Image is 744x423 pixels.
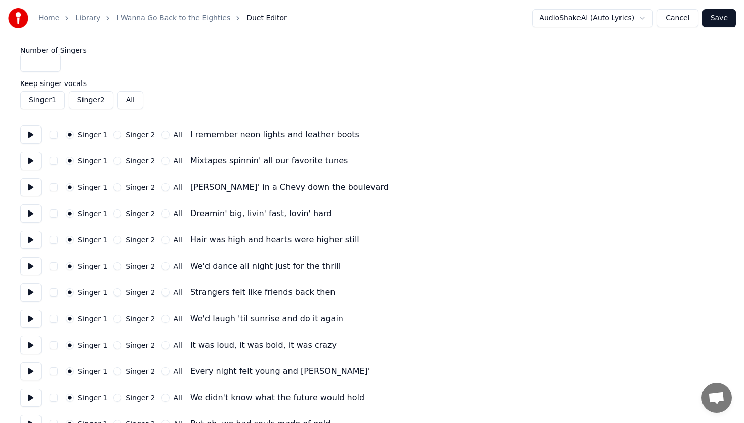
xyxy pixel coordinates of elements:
[174,263,182,270] label: All
[78,394,107,401] label: Singer 1
[174,236,182,243] label: All
[190,155,348,167] div: Mixtapes spinnin' all our favorite tunes
[174,342,182,349] label: All
[20,80,724,87] label: Keep singer vocals
[174,184,182,191] label: All
[126,236,155,243] label: Singer 2
[78,263,107,270] label: Singer 1
[78,368,107,375] label: Singer 1
[78,342,107,349] label: Singer 1
[78,184,107,191] label: Singer 1
[701,383,732,413] a: Open chat
[174,394,182,401] label: All
[126,394,155,401] label: Singer 2
[69,91,113,109] button: Singer2
[126,289,155,296] label: Singer 2
[78,289,107,296] label: Singer 1
[657,9,698,27] button: Cancel
[78,210,107,217] label: Singer 1
[174,210,182,217] label: All
[174,368,182,375] label: All
[75,13,100,23] a: Library
[190,234,359,246] div: Hair was high and hearts were higher still
[78,131,107,138] label: Singer 1
[174,289,182,296] label: All
[190,365,370,377] div: Every night felt young and [PERSON_NAME]'
[190,339,337,351] div: It was loud, it was bold, it was crazy
[38,13,287,23] nav: breadcrumb
[126,263,155,270] label: Singer 2
[78,236,107,243] label: Singer 1
[190,286,335,299] div: Strangers felt like friends back then
[38,13,59,23] a: Home
[190,181,389,193] div: [PERSON_NAME]' in a Chevy down the boulevard
[126,342,155,349] label: Singer 2
[190,207,332,220] div: Dreamin' big, livin' fast, lovin' hard
[116,13,230,23] a: I Wanna Go Back to the Eighties
[126,157,155,164] label: Singer 2
[126,184,155,191] label: Singer 2
[702,9,736,27] button: Save
[78,157,107,164] label: Singer 1
[190,129,359,141] div: I remember neon lights and leather boots
[190,392,364,404] div: We didn't know what the future would hold
[20,91,65,109] button: Singer1
[78,315,107,322] label: Singer 1
[174,157,182,164] label: All
[126,131,155,138] label: Singer 2
[20,47,724,54] label: Number of Singers
[126,210,155,217] label: Singer 2
[174,131,182,138] label: All
[126,315,155,322] label: Singer 2
[126,368,155,375] label: Singer 2
[190,313,343,325] div: We'd laugh 'til sunrise and do it again
[174,315,182,322] label: All
[190,260,341,272] div: We'd dance all night just for the thrill
[117,91,143,109] button: All
[246,13,287,23] span: Duet Editor
[8,8,28,28] img: youka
